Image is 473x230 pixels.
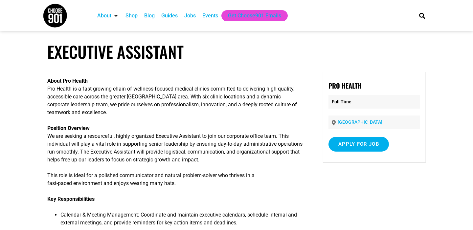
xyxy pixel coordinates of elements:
a: [GEOGRAPHIC_DATA] [338,119,382,125]
a: Shop [125,12,138,20]
strong: About Pro Health [47,78,88,84]
p: Full Time [328,95,420,109]
a: Get Choose901 Emails [228,12,281,20]
strong: Position Overview [47,125,90,131]
h1: Executive Assistant [47,42,426,61]
a: Events [202,12,218,20]
a: Guides [161,12,178,20]
div: Search [417,10,428,21]
p: We are seeking a resourceful, highly organized Executive Assistant to join our corporate office t... [47,124,304,164]
strong: Pro Health [328,81,362,91]
input: Apply for job [328,137,389,152]
a: Blog [144,12,155,20]
a: About [97,12,111,20]
a: Jobs [184,12,196,20]
div: About [94,10,122,21]
p: Pro Health is a fast-growing chain of wellness-focused medical clinics committed to delivering hi... [47,77,304,116]
p: This role is ideal for a polished communicator and natural problem-solver who thrives in a fast-p... [47,172,304,187]
strong: Key Responsibilities [47,196,95,202]
nav: Main nav [94,10,408,21]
